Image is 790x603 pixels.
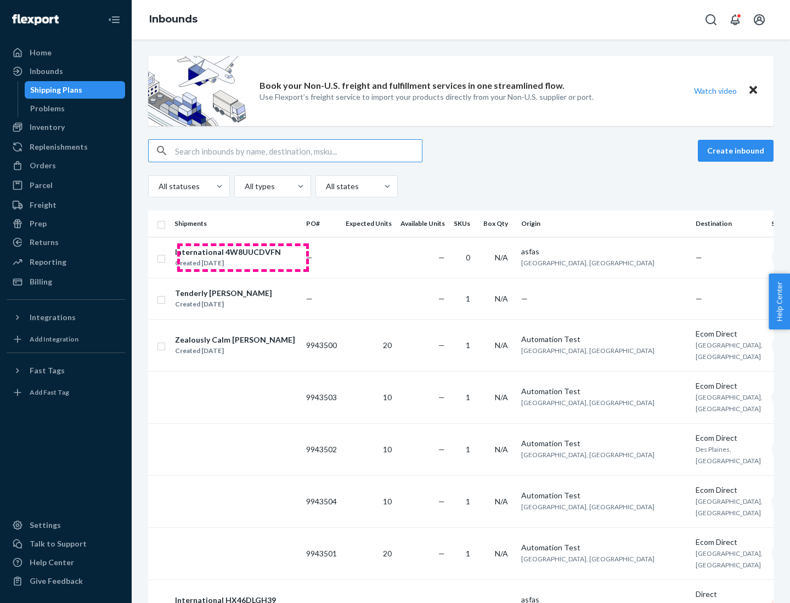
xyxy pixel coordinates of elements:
a: Billing [7,273,125,291]
div: Inbounds [30,66,63,77]
div: Reporting [30,257,66,268]
th: Shipments [170,211,302,237]
span: — [306,294,313,303]
span: — [521,294,528,303]
span: [GEOGRAPHIC_DATA], [GEOGRAPHIC_DATA] [521,451,654,459]
div: Give Feedback [30,576,83,587]
a: Replenishments [7,138,125,156]
span: [GEOGRAPHIC_DATA], [GEOGRAPHIC_DATA] [696,393,763,413]
div: Shipping Plans [30,84,82,95]
button: Integrations [7,309,125,326]
div: Created [DATE] [175,299,272,310]
span: Help Center [769,274,790,329]
div: Fast Tags [30,365,65,376]
div: Automation Test [521,386,687,397]
span: Des Plaines, [GEOGRAPHIC_DATA] [696,445,761,465]
span: [GEOGRAPHIC_DATA], [GEOGRAPHIC_DATA] [521,346,654,355]
span: — [696,253,702,262]
div: Help Center [30,557,74,568]
span: N/A [495,253,508,262]
a: Prep [7,215,125,232]
div: Add Fast Tag [30,388,69,397]
span: — [696,294,702,303]
span: — [438,253,445,262]
td: 9943503 [302,371,341,423]
button: Create inbound [698,140,774,162]
div: Integrations [30,312,76,323]
a: Parcel [7,177,125,194]
div: Home [30,47,52,58]
button: Close [746,83,760,99]
p: Use Flexport’s freight service to import your products directly from your Non-U.S. supplier or port. [259,92,594,103]
span: 10 [383,497,392,506]
th: Destination [691,211,767,237]
span: [GEOGRAPHIC_DATA], [GEOGRAPHIC_DATA] [696,549,763,569]
span: 0 [466,253,470,262]
span: 20 [383,549,392,558]
a: Orders [7,157,125,174]
span: N/A [495,340,508,350]
input: All states [325,181,326,192]
div: Created [DATE] [175,258,281,269]
span: — [306,253,313,262]
button: Open Search Box [700,9,722,31]
div: Automation Test [521,438,687,449]
button: Watch video [687,83,744,99]
div: Automation Test [521,334,687,345]
a: Home [7,44,125,61]
div: asfas [521,246,687,257]
span: N/A [495,497,508,506]
img: Flexport logo [12,14,59,25]
span: [GEOGRAPHIC_DATA], [GEOGRAPHIC_DATA] [521,259,654,267]
td: 9943501 [302,527,341,579]
span: 20 [383,340,392,350]
div: Ecom Direct [696,328,763,339]
button: Open notifications [724,9,746,31]
input: All statuses [157,181,159,192]
span: N/A [495,445,508,454]
span: — [438,497,445,506]
input: All types [244,181,245,192]
a: Settings [7,516,125,534]
th: Available Units [396,211,449,237]
span: 1 [466,294,470,303]
a: Returns [7,234,125,251]
a: Help Center [7,554,125,571]
span: 1 [466,497,470,506]
p: Book your Non-U.S. freight and fulfillment services in one streamlined flow. [259,79,565,92]
div: Ecom Direct [696,433,763,443]
div: Add Integration [30,334,78,344]
span: — [438,294,445,303]
td: 9943500 [302,319,341,371]
div: Replenishments [30,141,88,152]
div: Settings [30,520,61,531]
div: Ecom Direct [696,380,763,391]
div: Inventory [30,122,65,133]
a: Inventory [7,118,125,136]
button: Close Navigation [103,9,125,31]
a: Talk to Support [7,535,125,553]
span: 10 [383,392,392,402]
th: Origin [517,211,691,237]
span: [GEOGRAPHIC_DATA], [GEOGRAPHIC_DATA] [521,555,654,563]
a: Add Integration [7,331,125,348]
div: Automation Test [521,542,687,553]
span: — [438,392,445,402]
div: Talk to Support [30,538,87,549]
a: Shipping Plans [25,81,126,99]
div: Tenderly [PERSON_NAME] [175,288,272,299]
a: Problems [25,100,126,117]
div: Zealously Calm [PERSON_NAME] [175,334,295,345]
span: — [438,445,445,454]
th: Expected Units [341,211,396,237]
div: International 4W8UUCDVFN [175,247,281,258]
th: PO# [302,211,341,237]
td: 9943504 [302,475,341,527]
td: 9943502 [302,423,341,475]
div: Created [DATE] [175,345,295,356]
span: N/A [495,392,508,402]
div: Returns [30,237,59,248]
span: [GEOGRAPHIC_DATA], [GEOGRAPHIC_DATA] [521,399,654,407]
a: Add Fast Tag [7,384,125,401]
th: Box Qty [479,211,517,237]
